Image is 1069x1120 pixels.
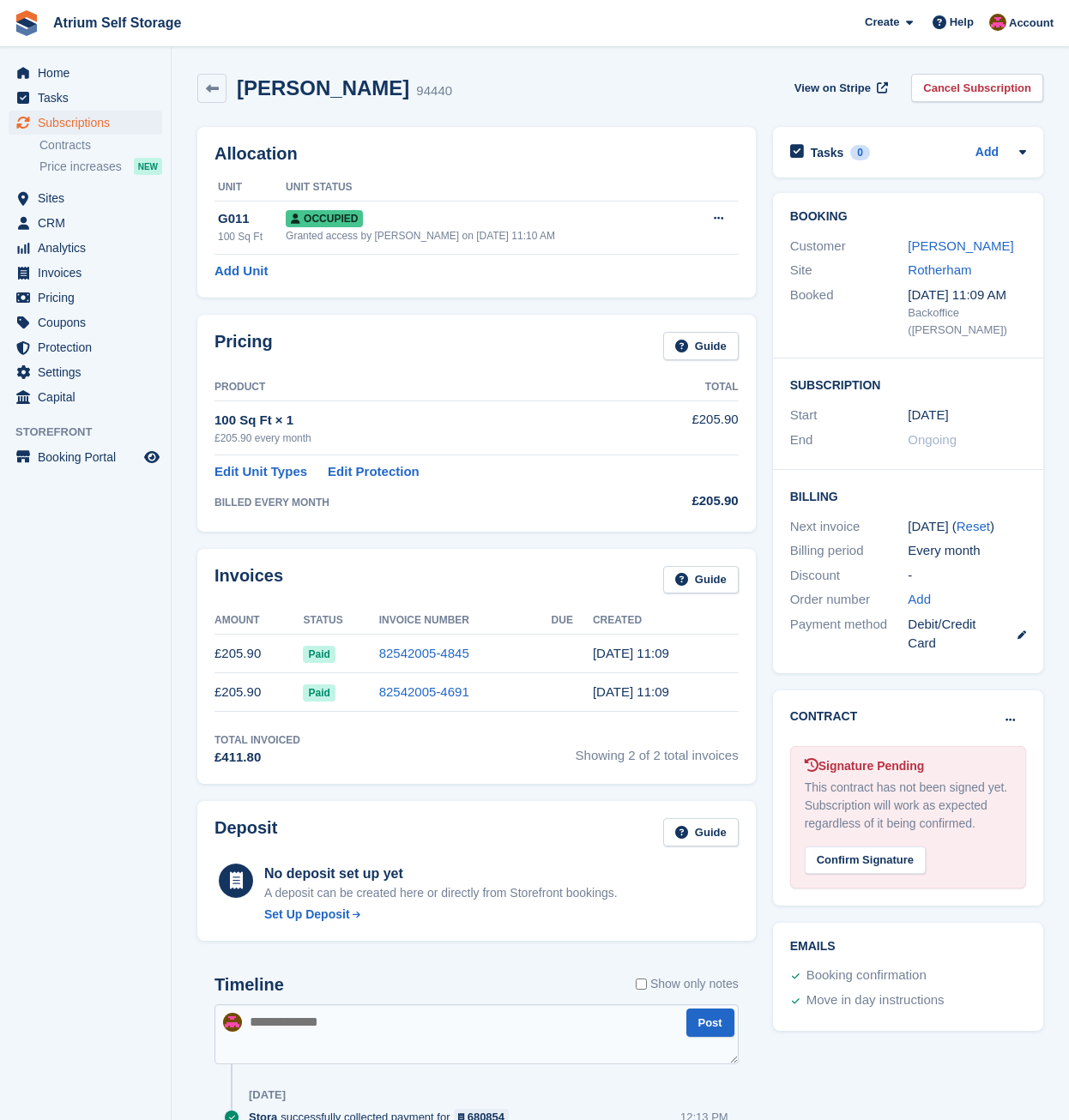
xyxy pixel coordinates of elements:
div: G011 [218,209,286,229]
h2: Contract [790,708,858,726]
a: View on Stripe [788,74,891,102]
span: Paid [303,646,335,663]
div: Site [790,261,909,280]
h2: [PERSON_NAME] [237,76,409,99]
th: Unit Status [286,174,685,202]
a: Confirm Signature [805,842,926,857]
a: menu [9,310,162,334]
span: Account [1009,15,1054,32]
div: £205.90 every month [214,431,642,446]
span: Protection [38,335,141,359]
a: Edit Protection [328,462,420,482]
span: Invoices [38,261,141,285]
a: menu [9,385,162,409]
a: 82542005-4691 [379,684,469,699]
a: menu [9,335,162,359]
a: Rotherham [908,262,971,277]
div: Every month [908,541,1026,561]
th: Amount [214,607,303,635]
a: Price increases NEW [39,157,162,176]
span: Ongoing [908,432,957,447]
span: Create [865,14,899,31]
div: Payment method [790,615,909,653]
a: menu [9,211,162,235]
span: Analytics [38,236,141,260]
a: Atrium Self Storage [46,9,188,37]
div: NEW [134,158,162,175]
th: Unit [214,174,286,202]
a: Guide [663,818,739,846]
div: £205.90 [642,491,739,511]
div: BILLED EVERY MONTH [214,495,642,510]
h2: Deposit [214,818,277,846]
h2: Invoices [214,566,283,594]
label: Show only notes [636,975,739,993]
div: Discount [790,566,909,586]
h2: Booking [790,210,1026,224]
span: CRM [38,211,141,235]
td: £205.90 [214,673,303,712]
a: Set Up Deposit [264,906,618,924]
div: Order number [790,590,909,610]
span: Occupied [286,210,363,227]
a: Guide [663,332,739,360]
a: menu [9,186,162,210]
span: Price increases [39,159,122,175]
a: menu [9,111,162,135]
div: This contract has not been signed yet. Subscription will work as expected regardless of it being ... [805,779,1012,833]
img: Mark Rhodes [989,14,1006,31]
div: Start [790,406,909,425]
span: Sites [38,186,141,210]
div: Set Up Deposit [264,906,350,924]
span: Tasks [38,86,141,110]
div: Booking confirmation [806,966,927,986]
td: £205.90 [642,400,739,455]
button: Post [686,1009,734,1037]
h2: Allocation [214,144,739,164]
input: Show only notes [636,975,647,993]
a: menu [9,86,162,110]
div: Total Invoiced [214,732,300,748]
div: 100 Sq Ft × 1 [214,411,642,431]
span: Pricing [38,286,141,310]
span: Booking Portal [38,445,141,469]
div: 94440 [416,81,452,101]
span: Settings [38,360,141,384]
time: 2025-08-08 10:09:33 UTC [593,646,669,660]
a: menu [9,286,162,310]
a: Guide [663,566,739,594]
span: Storefront [15,424,171,441]
img: stora-icon-8386f47178a22dfd0bd8f6a31ec36ba5ce8667c1dd55bd0f319d3a0aa187defe.svg [14,10,39,36]
th: Due [552,607,593,635]
div: Confirm Signature [805,846,926,875]
th: Product [214,374,642,401]
div: No deposit set up yet [264,864,618,884]
span: Home [38,61,141,85]
time: 2025-07-08 10:09:14 UTC [593,684,669,699]
a: Cancel Subscription [911,74,1043,102]
a: Reset [957,519,990,533]
a: menu [9,445,162,469]
div: Billing period [790,541,909,561]
img: Mark Rhodes [223,1013,242,1032]
p: A deposit can be created here or directly from Storefront bookings. [264,884,618,902]
div: 0 [850,145,870,160]
h2: Timeline [214,975,284,995]
a: Add [975,143,999,163]
a: 82542005-4845 [379,646,469,660]
span: Capital [38,385,141,409]
h2: Subscription [790,376,1026,393]
a: Preview store [142,447,162,467]
a: Add [908,590,931,610]
a: menu [9,61,162,85]
div: Backoffice ([PERSON_NAME]) [908,304,1026,338]
div: £411.80 [214,748,300,768]
td: £205.90 [214,635,303,673]
span: Coupons [38,310,141,334]
span: View on Stripe [794,80,871,97]
div: End [790,431,909,450]
div: Signature Pending [805,757,1012,775]
th: Invoice Number [379,607,552,635]
a: [PERSON_NAME] [908,238,1013,253]
div: - [908,566,1026,586]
